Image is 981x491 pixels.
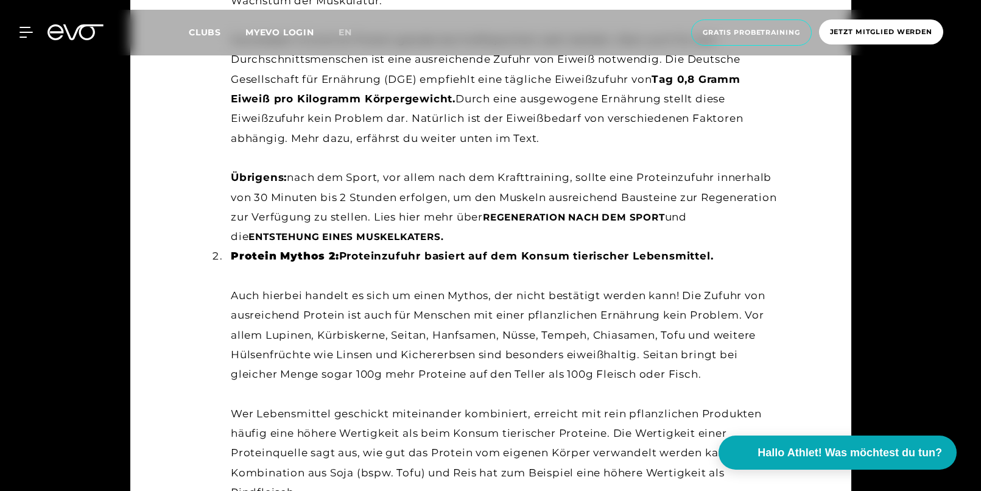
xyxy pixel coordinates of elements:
a: en [339,26,367,40]
a: MYEVO LOGIN [245,27,314,38]
span: en [339,27,352,38]
button: Hallo Athlet! Was möchtest du tun? [719,436,957,470]
a: Clubs [189,26,245,38]
a: Gratis Probetraining [687,19,815,46]
strong: Protein Mythos 2: [231,250,339,262]
span: Hallo Athlet! Was möchtest du tun? [758,445,942,461]
span: Gratis Probetraining [703,27,800,38]
a: Jetzt Mitglied werden [815,19,947,46]
a: Entstehung eines Muskelkaters. [248,230,443,242]
strong: Übrigens: [231,171,287,183]
strong: Proteinzufuhr basiert auf dem Konsum tierischer Lebensmittel. [231,250,713,262]
span: Clubs [189,27,221,38]
span: Jetzt Mitglied werden [830,27,932,37]
a: Regeneration nach dem Sport [483,211,665,223]
span: Entstehung eines Muskelkaters. [248,231,443,242]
